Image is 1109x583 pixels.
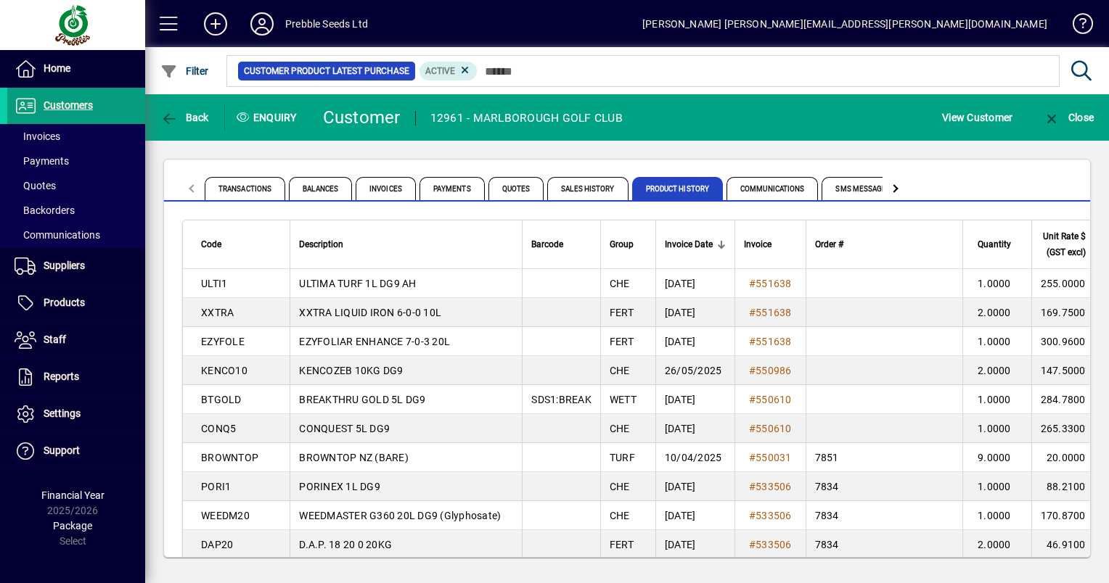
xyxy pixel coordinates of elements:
span: WETT [610,394,637,405]
td: [DATE] [655,414,734,443]
span: # [749,481,756,492]
div: Barcode [531,236,592,252]
span: 533506 [756,539,792,550]
a: Communications [7,223,145,247]
span: CHE [610,481,630,492]
span: SMS Messages [822,177,904,200]
span: Quantity [978,236,1011,252]
span: # [749,394,756,405]
span: Unit Rate $ (GST excl) [1041,228,1086,260]
span: # [749,539,756,550]
span: Staff [44,334,66,345]
span: # [749,278,756,289]
span: Suppliers [44,260,85,271]
td: 2.0000 [962,298,1031,327]
span: BTGOLD [201,394,242,405]
td: [DATE] [655,530,734,559]
td: 1.0000 [962,327,1031,356]
span: KENCOZEB 10KG DG9 [299,365,403,376]
span: # [749,307,756,318]
span: XXTRA [201,307,234,318]
button: Back [157,104,213,131]
div: Prebble Seeds Ltd [285,12,368,36]
span: 551638 [756,336,792,347]
a: Reports [7,359,145,395]
span: Customer Product Latest Purchase [244,64,409,78]
a: #533506 [744,508,797,524]
td: [DATE] [655,298,734,327]
span: CHE [610,278,630,289]
td: 1.0000 [962,501,1031,530]
span: 533506 [756,481,792,492]
span: CONQUEST 5L DG9 [299,423,390,434]
a: Settings [7,396,145,432]
span: 551638 [756,278,792,289]
span: Quotes [488,177,544,200]
span: KENCO10 [201,365,247,376]
span: XXTRA LIQUID IRON 6-0-0 10L [299,307,441,318]
td: [DATE] [655,269,734,298]
span: Description [299,236,343,252]
span: Quotes [15,180,56,191]
a: Home [7,51,145,87]
div: Group [610,236,647,252]
span: ULTIMA TURF 1L DG9 AH [299,278,416,289]
div: Description [299,236,513,252]
span: # [749,423,756,434]
td: 9.0000 [962,443,1031,472]
span: Communications [727,177,818,200]
a: #551638 [744,334,797,350]
span: Filter [160,65,209,77]
span: BROWNTOP NZ (BARE) [299,452,409,463]
span: View Customer [942,106,1012,129]
a: Staff [7,322,145,358]
span: FERT [610,336,634,347]
div: Invoice Date [665,236,726,252]
span: Invoice [744,236,772,252]
span: # [749,365,756,376]
span: Sales History [547,177,628,200]
span: Code [201,236,221,252]
div: Enquiry [225,106,312,129]
td: 10/04/2025 [655,443,734,472]
span: 550610 [756,394,792,405]
td: 2.0000 [962,356,1031,385]
span: WEEDMASTER G360 20L DG9 (Glyphosate) [299,510,501,521]
span: 551638 [756,307,792,318]
span: # [749,510,756,521]
button: Add [192,11,239,37]
td: 300.9600 [1031,327,1106,356]
span: CHE [610,510,630,521]
td: 7834 [806,472,962,501]
span: Barcode [531,236,563,252]
a: Invoices [7,124,145,149]
div: Unit Rate $ (GST excl) [1041,228,1099,260]
span: D.A.P. 18 20 0 20KG [299,539,392,550]
span: CONQ5 [201,423,236,434]
td: 284.7800 [1031,385,1106,414]
span: FERT [610,307,634,318]
span: Balances [289,177,352,200]
a: Suppliers [7,248,145,284]
span: PORINEX 1L DG9 [299,481,380,492]
button: Filter [157,58,213,84]
a: Support [7,433,145,469]
td: 265.3300 [1031,414,1106,443]
span: 550031 [756,452,792,463]
td: [DATE] [655,327,734,356]
a: #550031 [744,450,797,466]
a: Knowledge Base [1062,3,1091,50]
span: 550986 [756,365,792,376]
td: 255.0000 [1031,269,1106,298]
a: Payments [7,149,145,173]
span: Support [44,445,80,456]
span: Communications [15,229,100,241]
span: Products [44,297,85,308]
span: BREAKTHRU GOLD 5L DG9 [299,394,425,405]
div: Customer [323,106,401,129]
span: SDS1:BREAK [531,394,592,405]
td: 20.0000 [1031,443,1106,472]
a: #533506 [744,479,797,495]
mat-chip: Product Activation Status: Active [420,62,478,80]
span: Financial Year [41,489,105,501]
